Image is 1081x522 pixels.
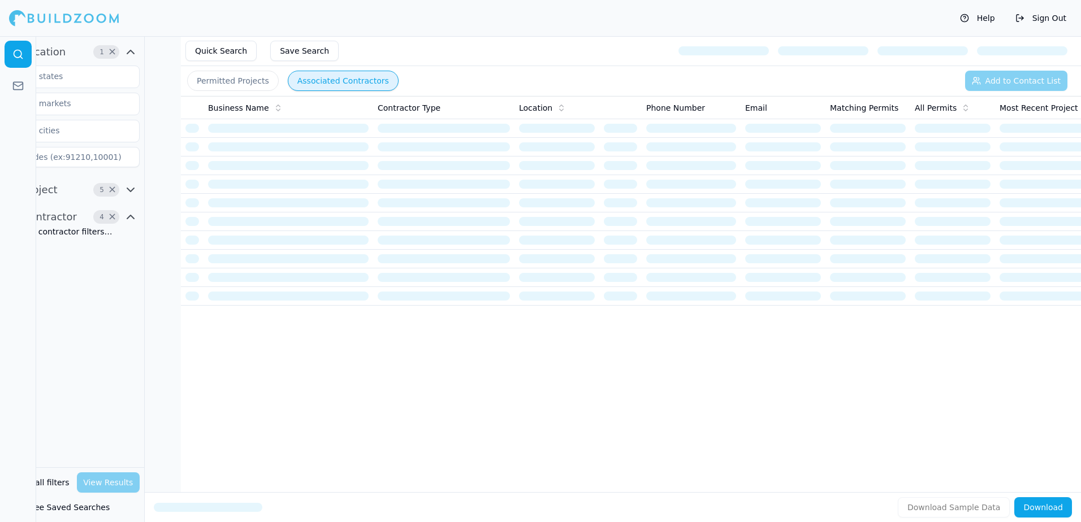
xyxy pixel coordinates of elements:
span: Phone Number [646,102,705,114]
span: All Permits [915,102,957,114]
span: Clear Project filters [108,187,116,193]
span: Clear Contractor filters [108,214,116,220]
button: Download [1014,497,1072,517]
span: Contractor [23,209,77,225]
button: Sign Out [1010,9,1072,27]
button: Save Search [270,41,339,61]
span: Most Recent Project [1000,102,1078,114]
div: Loading contractor filters… [5,226,140,237]
span: Clear Location filters [108,49,116,55]
span: Business Name [208,102,269,114]
button: Quick Search [185,41,257,61]
span: 5 [96,184,107,195]
span: Contractor Type [378,102,440,114]
span: Project [23,182,58,198]
span: 4 [96,211,107,223]
span: Location [519,102,552,114]
button: Permitted Projects [187,71,279,91]
button: Project5Clear Project filters [5,181,140,199]
input: Select states [5,66,125,86]
span: Email [745,102,767,114]
span: 1 [96,46,107,58]
span: Location [23,44,66,60]
button: Clear all filters [9,472,72,493]
button: Associated Contractors [288,71,399,91]
input: Select cities [5,120,125,141]
button: Help [954,9,1001,27]
button: Contractor4Clear Contractor filters [5,208,140,226]
button: See Saved Searches [5,497,140,517]
span: Matching Permits [830,102,898,114]
button: Location1Clear Location filters [5,43,140,61]
input: Select markets [5,93,125,114]
input: Zipcodes (ex:91210,10001) [5,147,140,167]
